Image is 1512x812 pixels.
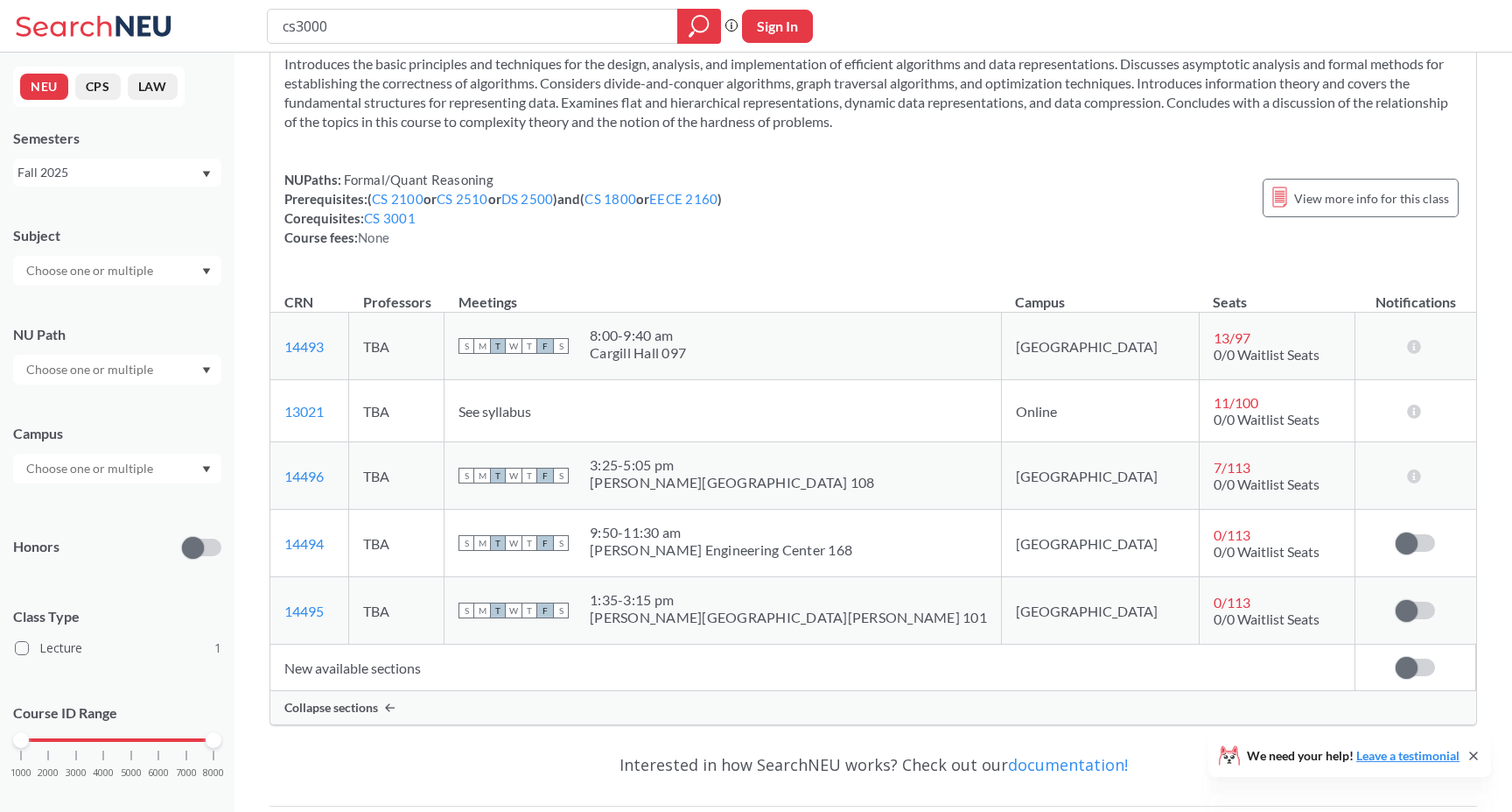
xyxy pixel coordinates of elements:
[537,603,553,618] span: F
[1001,510,1199,577] td: [GEOGRAPHIC_DATA]
[341,172,493,187] span: Formal/Quant Reasoning
[349,313,444,380] td: TBA
[38,768,59,778] span: 2000
[553,468,569,484] span: S
[1356,748,1459,763] a: Leave a testimonial
[364,210,416,226] a: CS 3001
[677,9,721,44] div: magnifying glass
[1199,275,1354,313] th: Seats
[490,535,506,551] span: T
[742,10,813,43] button: Sign In
[1001,275,1199,313] th: Campus
[474,603,490,618] span: M
[521,603,537,618] span: T
[590,609,987,626] div: [PERSON_NAME][GEOGRAPHIC_DATA][PERSON_NAME] 101
[17,359,164,380] input: Choose one or multiple
[490,468,506,484] span: T
[458,603,474,618] span: S
[474,468,490,484] span: M
[13,454,221,484] div: Dropdown arrow
[284,535,324,552] a: 14494
[93,768,114,778] span: 4000
[521,468,537,484] span: T
[1008,754,1128,775] a: documentation!
[202,466,211,473] svg: Dropdown arrow
[490,603,506,618] span: T
[349,275,444,313] th: Professors
[20,74,68,100] button: NEU
[13,226,221,245] div: Subject
[506,603,521,618] span: W
[1214,394,1258,411] span: 11 / 100
[349,442,444,510] td: TBA
[270,691,1476,724] div: Collapse sections
[13,355,221,385] div: Dropdown arrow
[15,637,221,660] label: Lecture
[1294,187,1449,209] span: View more info for this class
[1001,577,1199,645] td: [GEOGRAPHIC_DATA]
[1247,750,1459,762] span: We need your help!
[372,191,423,207] a: CS 2100
[17,163,200,182] div: Fall 2025
[17,458,164,479] input: Choose one or multiple
[13,424,221,443] div: Campus
[506,468,521,484] span: W
[1214,411,1319,427] span: 0/0 Waitlist Seats
[590,344,686,362] div: Cargill Hall 097
[474,535,490,551] span: M
[284,338,324,355] a: 14493
[590,591,987,609] div: 1:35 - 3:15 pm
[1355,275,1476,313] th: Notifications
[284,170,722,247] div: NUPaths: Prerequisites: ( or or ) and ( or ) Corequisites: Course fees:
[284,293,313,312] div: CRN
[458,468,474,484] span: S
[537,338,553,354] span: F
[66,768,87,778] span: 3000
[1214,526,1250,543] span: 0 / 113
[553,535,569,551] span: S
[521,338,537,354] span: T
[284,54,1462,131] section: Introduces the basic principles and techniques for the design, analysis, and implementation of ef...
[13,129,221,148] div: Semesters
[1214,329,1250,346] span: 13 / 97
[148,768,169,778] span: 6000
[270,645,1355,691] td: New available sections
[202,268,211,275] svg: Dropdown arrow
[501,191,554,207] a: DS 2500
[13,159,221,187] div: Fall 2025Dropdown arrow
[10,768,31,778] span: 1000
[13,256,221,286] div: Dropdown arrow
[689,14,710,39] svg: magnifying glass
[358,229,389,245] span: None
[437,191,488,207] a: CS 2510
[128,74,178,100] button: LAW
[490,338,506,354] span: T
[121,768,142,778] span: 5000
[1001,313,1199,380] td: [GEOGRAPHIC_DATA]
[214,639,221,658] span: 1
[537,535,553,551] span: F
[590,456,875,474] div: 3:25 - 5:05 pm
[349,510,444,577] td: TBA
[521,535,537,551] span: T
[1214,346,1319,363] span: 0/0 Waitlist Seats
[13,703,221,724] p: Course ID Range
[349,577,444,645] td: TBA
[590,524,852,541] div: 9:50 - 11:30 am
[284,468,324,484] a: 14496
[458,338,474,354] span: S
[13,537,59,557] p: Honors
[17,260,164,281] input: Choose one or multiple
[1214,459,1250,476] span: 7 / 113
[284,603,324,619] a: 14495
[584,191,636,207] a: CS 1800
[553,338,569,354] span: S
[649,191,717,207] a: EECE 2160
[284,700,378,716] span: Collapse sections
[1214,594,1250,611] span: 0 / 113
[506,535,521,551] span: W
[1214,543,1319,560] span: 0/0 Waitlist Seats
[1001,442,1199,510] td: [GEOGRAPHIC_DATA]
[458,535,474,551] span: S
[176,768,197,778] span: 7000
